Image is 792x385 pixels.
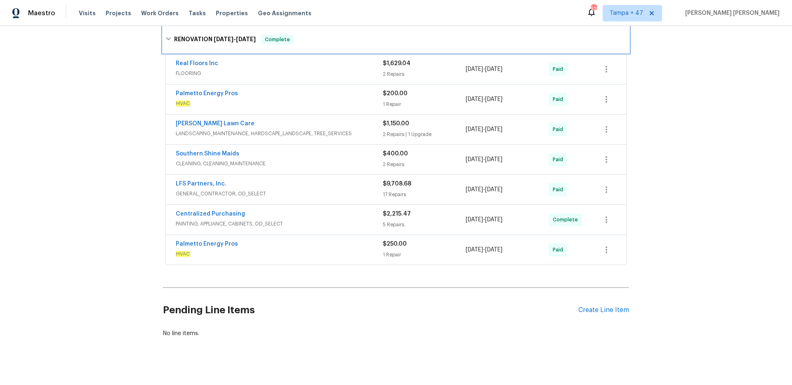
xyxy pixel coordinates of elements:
[383,151,408,157] span: $400.00
[262,35,293,44] span: Complete
[466,246,502,254] span: -
[485,187,502,192] span: [DATE]
[141,9,179,17] span: Work Orders
[383,181,411,187] span: $9,708.68
[176,121,255,127] a: [PERSON_NAME] Lawn Care
[176,251,190,257] em: HVAC
[466,96,483,102] span: [DATE]
[176,190,383,198] span: GENERAL_CONTRACTOR, OD_SELECT
[176,181,226,187] a: LFS Partners, Inc.
[176,69,383,77] span: FLOORING
[466,157,483,162] span: [DATE]
[485,157,502,162] span: [DATE]
[216,9,248,17] span: Properties
[176,129,383,138] span: LANDSCAPING_MAINTENANCE, HARDSCAPE_LANDSCAPE, TREE_SERVICES
[553,155,566,164] span: Paid
[553,246,566,254] span: Paid
[466,95,502,103] span: -
[79,9,96,17] span: Visits
[553,125,566,134] span: Paid
[176,160,383,168] span: CLEANING, CLEANING_MAINTENANCE
[383,70,466,78] div: 2 Repairs
[383,221,466,229] div: 5 Repairs
[163,26,629,53] div: RENOVATION [DATE]-[DATE]Complete
[466,127,483,132] span: [DATE]
[485,217,502,223] span: [DATE]
[176,61,218,66] a: Real Floors Inc
[466,65,502,73] span: -
[610,9,643,17] span: Tampa + 47
[258,9,311,17] span: Geo Assignments
[383,100,466,108] div: 1 Repair
[176,101,190,106] em: HVAC
[591,5,596,13] div: 523
[485,96,502,102] span: [DATE]
[485,247,502,253] span: [DATE]
[553,216,581,224] span: Complete
[163,329,629,338] div: No line items.
[466,187,483,192] span: [DATE]
[214,36,256,42] span: -
[682,9,780,17] span: [PERSON_NAME] [PERSON_NAME]
[28,9,55,17] span: Maestro
[466,155,502,164] span: -
[466,66,483,72] span: [DATE]
[383,160,466,169] div: 2 Repairs
[174,35,256,45] h6: RENOVATION
[553,185,566,194] span: Paid
[189,10,206,16] span: Tasks
[176,211,245,217] a: Centralized Purchasing
[214,36,233,42] span: [DATE]
[383,61,410,66] span: $1,629.04
[383,130,466,139] div: 2 Repairs | 1 Upgrade
[553,65,566,73] span: Paid
[383,251,466,259] div: 1 Repair
[106,9,131,17] span: Projects
[383,190,466,199] div: 17 Repairs
[466,247,483,253] span: [DATE]
[466,217,483,223] span: [DATE]
[383,91,408,96] span: $200.00
[578,306,629,314] div: Create Line Item
[383,241,407,247] span: $250.00
[485,66,502,72] span: [DATE]
[553,95,566,103] span: Paid
[383,121,409,127] span: $1,150.00
[383,211,411,217] span: $2,215.47
[176,91,238,96] a: Palmetto Energy Pros
[466,125,502,134] span: -
[163,291,578,329] h2: Pending Line Items
[176,241,238,247] a: Palmetto Energy Pros
[466,185,502,194] span: -
[236,36,256,42] span: [DATE]
[176,151,239,157] a: Southern Shine Maids
[485,127,502,132] span: [DATE]
[466,216,502,224] span: -
[176,220,383,228] span: PAINTING, APPLIANCE, CABINETS, OD_SELECT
